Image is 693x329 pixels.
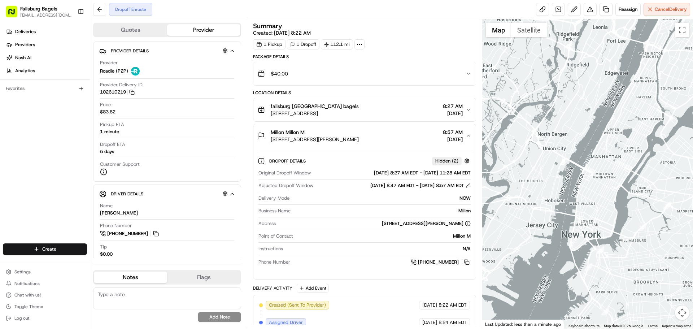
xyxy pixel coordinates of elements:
span: Delivery Mode [258,195,289,202]
span: 8:57 AM [443,129,463,136]
div: 1 minute [100,129,119,135]
span: Price [100,101,111,108]
div: 112.1 mi [321,39,353,49]
button: Log out [3,313,87,323]
a: Open this area in Google Maps (opens a new window) [484,319,508,329]
span: [PHONE_NUMBER] [418,259,459,265]
span: Notifications [14,281,40,286]
div: We're available if you need us! [32,76,99,82]
span: [STREET_ADDRESS][PERSON_NAME] [271,136,359,143]
button: Start new chat [123,71,131,80]
p: Welcome 👋 [7,29,131,40]
div: 1 Dropoff [287,39,319,49]
button: Settings [3,267,87,277]
span: 8:27 AM [443,103,463,110]
span: Providers [15,42,35,48]
button: Fallsburg Bagels [20,5,57,12]
span: Original Dropoff Window [258,170,311,176]
button: Millon Millon M[STREET_ADDRESS][PERSON_NAME]8:57 AM[DATE] [253,124,475,147]
span: • [60,112,62,118]
button: Toggle fullscreen view [675,23,689,37]
div: Location Details [253,90,476,96]
div: Start new chat [32,69,118,76]
input: Clear [19,47,119,54]
button: Chat with us! [3,290,87,300]
span: Name [100,203,113,209]
button: Add Event [297,284,329,293]
span: Phone Number [100,222,132,229]
span: [DATE] [64,112,79,118]
div: 💻 [61,143,67,148]
span: Provider [100,60,118,66]
span: fallsburg [GEOGRAPHIC_DATA] bagels [271,103,359,110]
div: N/A [286,246,470,252]
img: 1736555255976-a54dd68f-1ca7-489b-9aae-adbdc363a1c4 [7,69,20,82]
div: 13 [596,246,604,254]
button: [EMAIL_ADDRESS][DOMAIN_NAME] [20,12,72,18]
span: Created: [253,29,311,36]
div: 5 days [100,148,114,155]
span: [DATE] [443,136,463,143]
div: Favorites [3,83,87,94]
h3: Summary [253,23,282,29]
a: Providers [3,39,90,51]
a: Analytics [3,65,90,77]
span: $40.00 [271,70,288,77]
button: Flags [167,272,240,283]
button: fallsburg [GEOGRAPHIC_DATA] bagels[STREET_ADDRESS]8:27 AM[DATE] [253,98,475,121]
div: $0.00 [100,251,113,257]
span: Log out [14,315,29,321]
span: Toggle Theme [14,304,43,309]
div: Past conversations [7,94,48,100]
div: Millon [293,208,470,214]
span: Assigned Driver [269,319,303,326]
span: Customer Support [100,161,140,168]
img: Grace Nketiah [7,105,19,117]
a: Powered byPylon [51,159,87,165]
span: Analytics [15,68,35,74]
div: Delivery Activity [253,285,292,291]
span: [DATE] 8:22 AM [274,30,311,36]
button: Reassign [615,3,641,16]
span: Hidden ( 2 ) [435,158,458,164]
div: 1 Pickup [253,39,286,49]
a: Deliveries [3,26,90,38]
span: Reassign [619,6,637,13]
a: [PHONE_NUMBER] [100,230,160,238]
span: 8:22 AM EDT [439,302,467,308]
span: Phone Number [258,259,290,265]
span: Millon Millon M [271,129,305,136]
span: Point of Contact [258,233,293,239]
div: [PERSON_NAME] [100,210,138,216]
span: Roadie (P2P) [100,68,128,74]
div: Last Updated: less than a minute ago [482,320,564,329]
button: Quotes [94,24,167,36]
div: 15 [601,307,609,315]
span: Address [258,220,276,227]
button: See all [112,92,131,101]
div: NOW [292,195,470,202]
span: Driver Details [111,191,143,197]
button: Fallsburg Bagels[EMAIL_ADDRESS][DOMAIN_NAME] [3,3,75,20]
span: Adjusted Dropoff Window [258,182,313,189]
span: $83.82 [100,109,115,115]
img: Nash [7,7,22,22]
div: 14 [584,263,592,271]
span: Nash AI [15,55,31,61]
div: 📗 [7,143,13,148]
img: 1736555255976-a54dd68f-1ca7-489b-9aae-adbdc363a1c4 [14,112,20,118]
img: roadie-logo-v2.jpg [131,67,140,75]
span: Settings [14,269,31,275]
span: Cancel Delivery [655,6,687,13]
span: Deliveries [15,29,36,35]
span: Knowledge Base [14,142,55,149]
span: API Documentation [68,142,116,149]
button: Map camera controls [675,306,689,320]
button: Driver Details [99,188,235,200]
span: [PHONE_NUMBER] [107,230,148,237]
span: Dropoff Details [269,158,307,164]
span: [DATE] [422,302,437,308]
button: Hidden (2) [432,156,471,165]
